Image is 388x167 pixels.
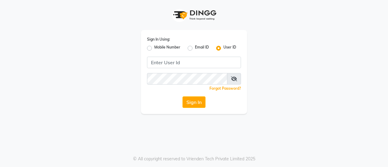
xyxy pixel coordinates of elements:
a: Forgot Password? [209,86,241,91]
img: logo1.svg [170,6,218,24]
input: Username [147,57,241,68]
label: Sign In Using: [147,37,170,42]
label: Mobile Number [154,45,180,52]
label: User ID [223,45,236,52]
button: Sign In [182,96,206,108]
label: Email ID [195,45,209,52]
input: Username [147,73,227,85]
